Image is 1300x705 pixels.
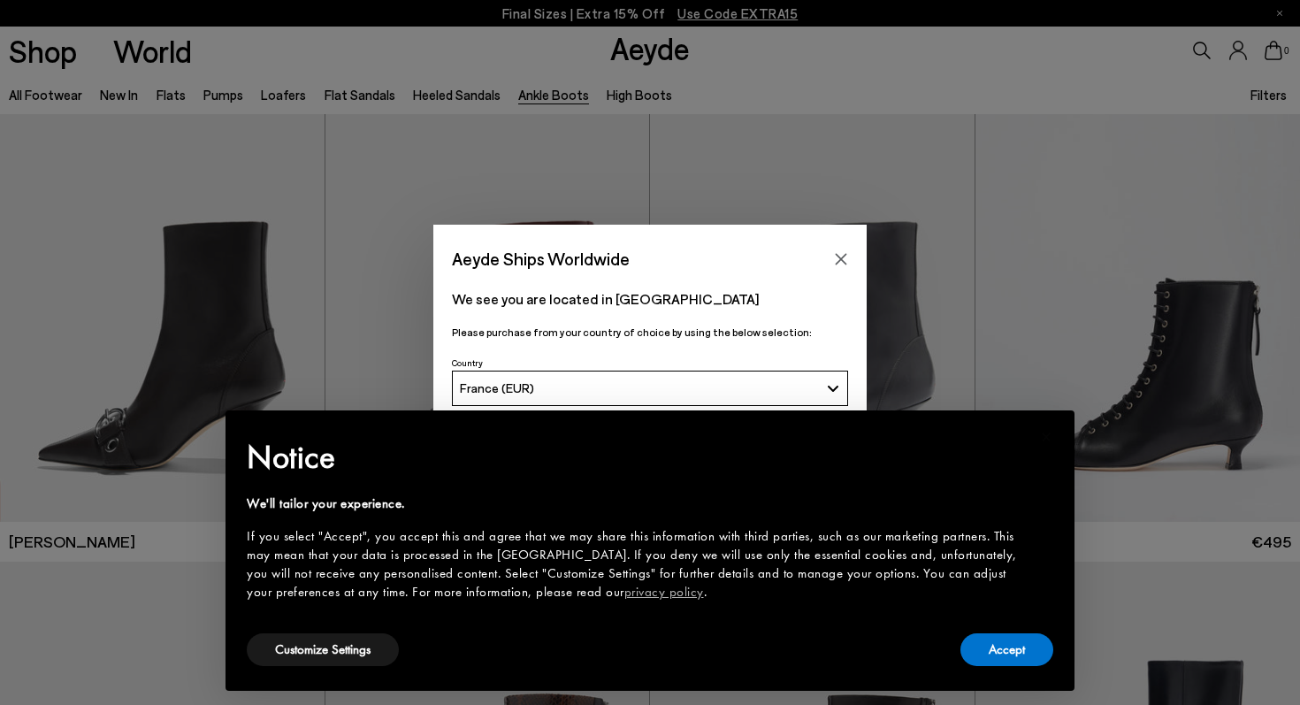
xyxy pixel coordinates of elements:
[452,288,848,310] p: We see you are located in [GEOGRAPHIC_DATA]
[460,380,534,395] span: France (EUR)
[624,583,704,601] a: privacy policy
[960,633,1053,666] button: Accept
[247,527,1025,602] div: If you select "Accept", you accept this and agree that we may share this information with third p...
[452,324,848,341] p: Please purchase from your country of choice by using the below selection:
[452,357,483,368] span: Country
[452,243,630,274] span: Aeyde Ships Worldwide
[247,494,1025,513] div: We'll tailor your experience.
[828,246,854,272] button: Close
[247,633,399,666] button: Customize Settings
[247,434,1025,480] h2: Notice
[1041,423,1052,450] span: ×
[1025,416,1067,458] button: Close this notice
